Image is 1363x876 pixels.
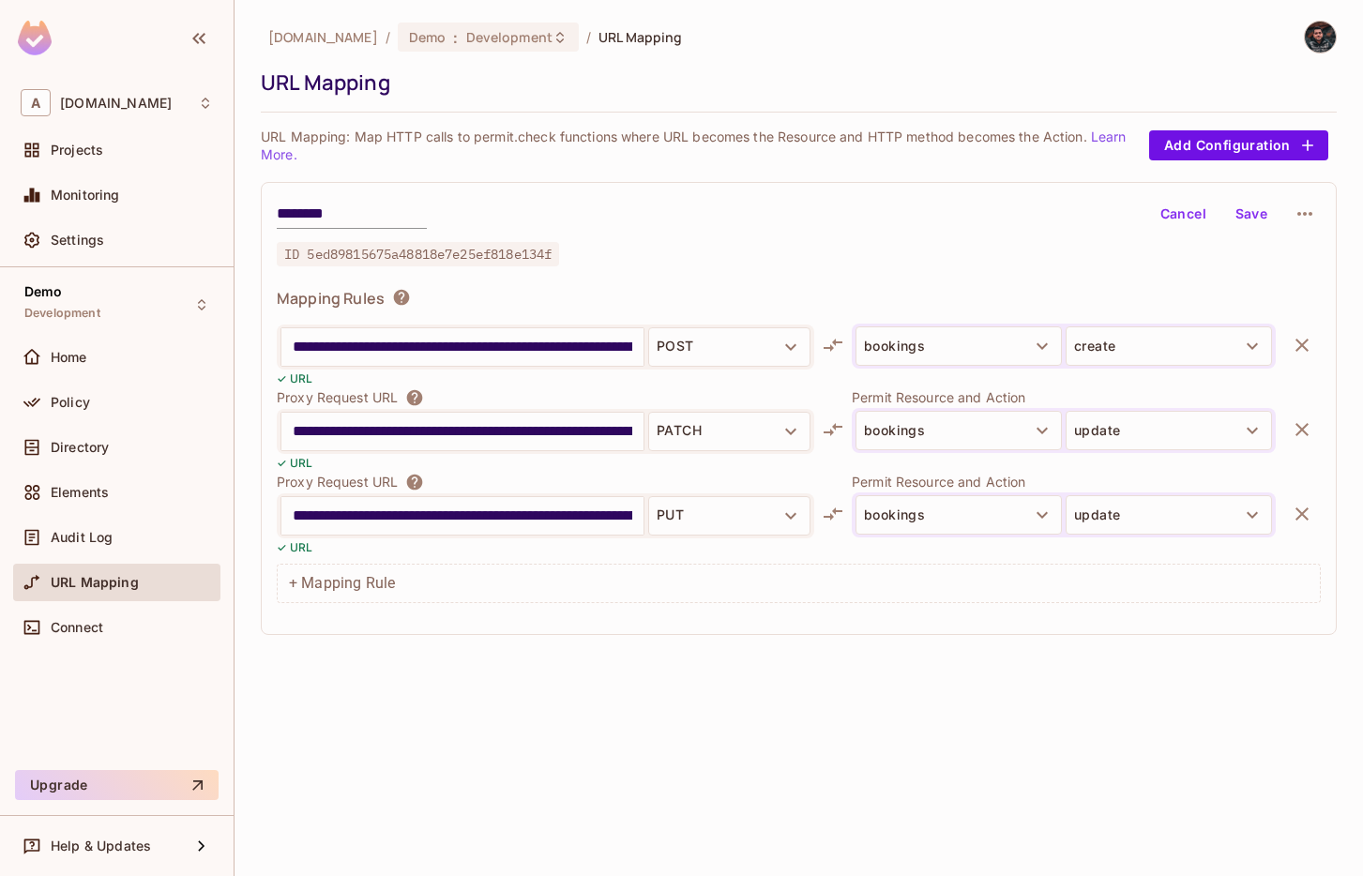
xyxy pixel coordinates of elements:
[1066,411,1272,450] button: update
[277,370,313,387] p: ✓ URL
[51,485,109,500] span: Elements
[1149,130,1328,160] button: Add Configuration
[1221,199,1281,229] button: Save
[21,89,51,116] span: A
[648,327,810,367] button: POST
[51,838,151,853] span: Help & Updates
[598,28,682,46] span: URL Mapping
[60,96,172,111] span: Workspace: abclojistik.com
[277,564,1321,603] div: + Mapping Rule
[409,28,447,46] span: Demo
[1066,495,1272,535] button: update
[1153,199,1214,229] button: Cancel
[268,28,378,46] span: the active workspace
[51,440,109,455] span: Directory
[1066,326,1272,366] button: create
[51,530,113,545] span: Audit Log
[24,306,100,321] span: Development
[24,284,63,299] span: Demo
[586,28,591,46] li: /
[18,21,52,55] img: SReyMgAAAABJRU5ErkJggg==
[51,395,90,410] span: Policy
[277,538,313,556] p: ✓ URL
[51,188,120,203] span: Monitoring
[261,68,1327,97] div: URL Mapping
[856,495,1062,535] button: bookings
[1305,22,1336,53] img: Selmancan KILINÇ
[51,350,87,365] span: Home
[386,28,390,46] li: /
[15,770,219,800] button: Upgrade
[51,143,103,158] span: Projects
[277,388,398,407] p: Proxy Request URL
[261,128,1149,163] p: URL Mapping: Map HTTP calls to permit.check functions where URL becomes the Resource and HTTP met...
[51,233,104,248] span: Settings
[852,388,1276,406] p: Permit Resource and Action
[466,28,553,46] span: Development
[452,30,459,45] span: :
[277,473,398,491] p: Proxy Request URL
[856,411,1062,450] button: bookings
[277,454,313,472] p: ✓ URL
[277,288,385,309] span: Mapping Rules
[648,496,810,536] button: PUT
[856,326,1062,366] button: bookings
[648,412,810,451] button: PATCH
[277,242,559,266] span: ID 5ed89815675a48818e7e25ef818e134f
[852,473,1276,491] p: Permit Resource and Action
[51,575,139,590] span: URL Mapping
[51,620,103,635] span: Connect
